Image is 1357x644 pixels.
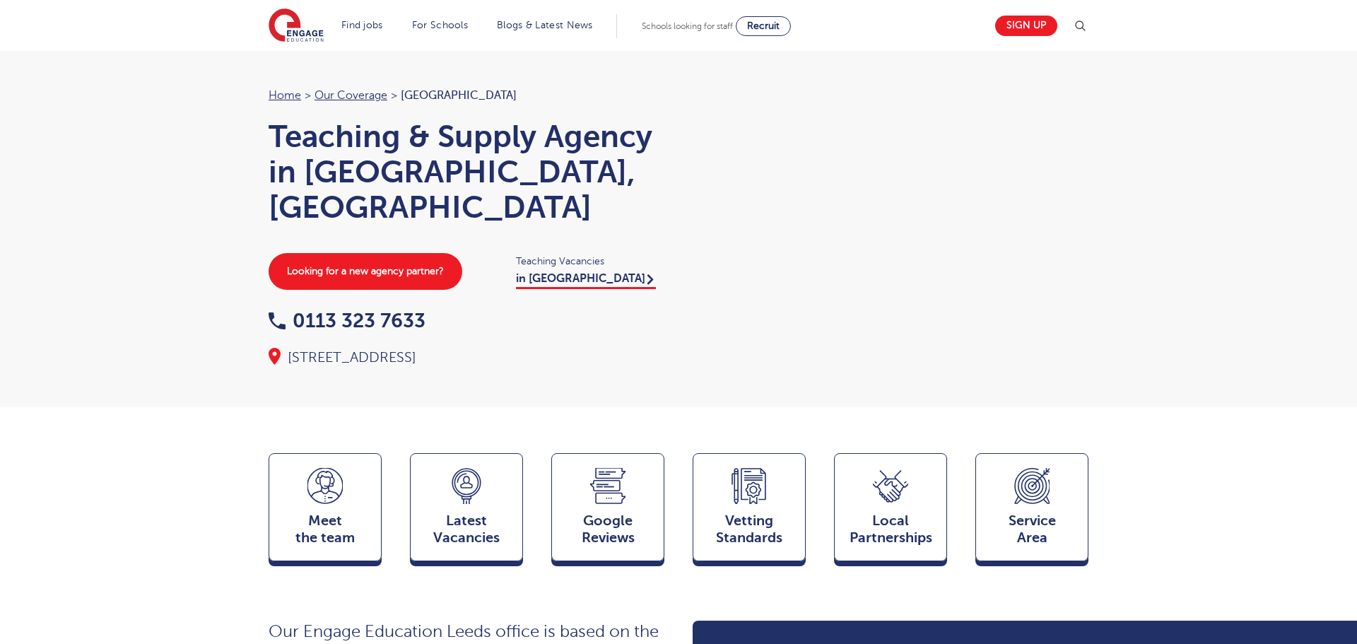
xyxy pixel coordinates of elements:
span: > [305,89,311,102]
span: Teaching Vacancies [516,253,664,269]
a: 0113 323 7633 [269,310,425,332]
span: [GEOGRAPHIC_DATA] [401,89,517,102]
h1: Teaching & Supply Agency in [GEOGRAPHIC_DATA], [GEOGRAPHIC_DATA] [269,119,664,225]
a: Sign up [995,16,1057,36]
span: Vetting Standards [700,513,798,546]
span: Latest Vacancies [418,513,515,546]
a: Recruit [736,16,791,36]
span: Meet the team [276,513,374,546]
a: For Schools [412,20,468,30]
a: GoogleReviews [551,453,664,568]
a: LatestVacancies [410,453,523,568]
span: Service Area [983,513,1081,546]
a: Looking for a new agency partner? [269,253,462,290]
span: > [391,89,397,102]
img: Engage Education [269,8,324,44]
span: Local Partnerships [842,513,939,546]
a: in [GEOGRAPHIC_DATA] [516,272,656,289]
span: Google Reviews [559,513,657,546]
div: [STREET_ADDRESS] [269,348,664,368]
a: Our coverage [315,89,387,102]
a: Find jobs [341,20,383,30]
nav: breadcrumb [269,86,664,105]
a: Blogs & Latest News [497,20,593,30]
a: Local Partnerships [834,453,947,568]
a: Home [269,89,301,102]
span: Recruit [747,21,780,31]
a: VettingStandards [693,453,806,568]
span: Schools looking for staff [642,21,733,31]
a: ServiceArea [975,453,1088,568]
a: Meetthe team [269,453,382,568]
